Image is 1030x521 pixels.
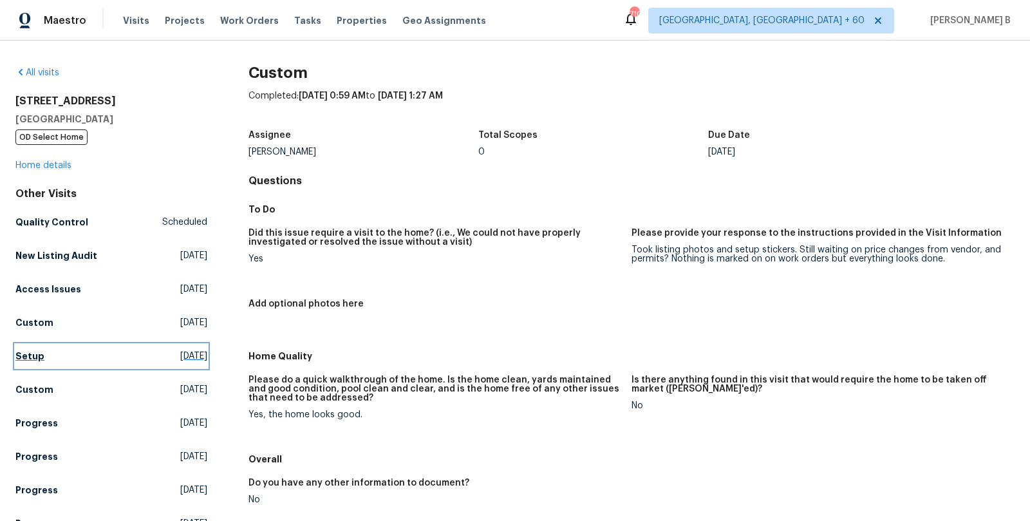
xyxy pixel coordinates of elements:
[248,254,621,263] div: Yes
[15,412,207,435] a: Progress[DATE]
[925,14,1011,27] span: [PERSON_NAME] B
[15,450,58,463] h5: Progress
[15,383,53,396] h5: Custom
[15,283,81,296] h5: Access Issues
[248,90,1015,123] div: Completed: to
[378,91,443,100] span: [DATE] 1:27 AM
[248,410,621,419] div: Yes, the home looks good.
[44,14,86,27] span: Maestro
[294,16,321,25] span: Tasks
[180,383,207,396] span: [DATE]
[659,14,865,27] span: [GEOGRAPHIC_DATA], [GEOGRAPHIC_DATA] + 60
[248,131,291,140] h5: Assignee
[248,299,364,308] h5: Add optional photos here
[478,131,538,140] h5: Total Scopes
[15,478,207,502] a: Progress[DATE]
[180,249,207,262] span: [DATE]
[248,66,1015,79] h2: Custom
[180,417,207,430] span: [DATE]
[15,249,97,262] h5: New Listing Audit
[248,495,621,504] div: No
[15,378,207,401] a: Custom[DATE]
[15,445,207,468] a: Progress[DATE]
[220,14,279,27] span: Work Orders
[299,91,366,100] span: [DATE] 0:59 AM
[15,95,207,108] h2: [STREET_ADDRESS]
[15,216,88,229] h5: Quality Control
[248,147,478,156] div: [PERSON_NAME]
[632,245,1004,263] div: Took listing photos and setup stickers. Still waiting on price changes from vendor, and permits? ...
[248,375,621,403] h5: Please do a quick walkthrough of the home. Is the home clean, yards maintained and good condition...
[248,203,1015,216] h5: To Do
[162,216,207,229] span: Scheduled
[15,345,207,368] a: Setup[DATE]
[15,484,58,497] h5: Progress
[248,229,621,247] h5: Did this issue require a visit to the home? (i.e., We could not have properly investigated or res...
[15,417,58,430] h5: Progress
[632,401,1004,410] div: No
[248,453,1015,466] h5: Overall
[15,211,207,234] a: Quality ControlScheduled
[15,113,207,126] h5: [GEOGRAPHIC_DATA]
[630,8,639,21] div: 710
[180,484,207,497] span: [DATE]
[248,175,1015,187] h4: Questions
[15,244,207,267] a: New Listing Audit[DATE]
[15,68,59,77] a: All visits
[337,14,387,27] span: Properties
[478,147,708,156] div: 0
[708,147,938,156] div: [DATE]
[15,161,71,170] a: Home details
[15,187,207,200] div: Other Visits
[402,14,486,27] span: Geo Assignments
[180,350,207,363] span: [DATE]
[180,283,207,296] span: [DATE]
[248,478,469,488] h5: Do you have any other information to document?
[15,129,88,145] span: OD Select Home
[165,14,205,27] span: Projects
[123,14,149,27] span: Visits
[180,316,207,329] span: [DATE]
[15,278,207,301] a: Access Issues[DATE]
[180,450,207,463] span: [DATE]
[632,229,1002,238] h5: Please provide your response to the instructions provided in the Visit Information
[15,316,53,329] h5: Custom
[15,311,207,334] a: Custom[DATE]
[708,131,750,140] h5: Due Date
[15,350,44,363] h5: Setup
[632,375,1004,393] h5: Is there anything found in this visit that would require the home to be taken off market ([PERSON...
[248,350,1015,363] h5: Home Quality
